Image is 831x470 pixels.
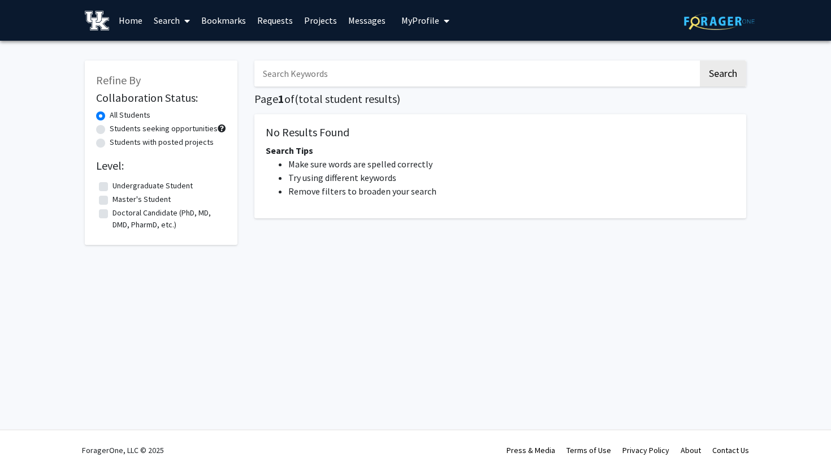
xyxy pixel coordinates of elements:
label: Master's Student [112,193,171,205]
a: Privacy Policy [622,445,669,455]
span: My Profile [401,15,439,26]
li: Make sure words are spelled correctly [288,157,735,171]
div: ForagerOne, LLC © 2025 [82,430,164,470]
a: Press & Media [507,445,555,455]
a: Search [148,1,196,40]
h5: No Results Found [266,126,735,139]
label: All Students [110,109,150,121]
button: Search [700,61,746,87]
img: ForagerOne Logo [684,12,755,30]
a: Requests [252,1,298,40]
h2: Level: [96,159,226,173]
span: 1 [278,92,284,106]
img: University of Kentucky Logo [85,11,109,31]
a: Bookmarks [196,1,252,40]
label: Students seeking opportunities [110,123,218,135]
h1: Page of ( total student results) [254,92,746,106]
label: Undergraduate Student [112,180,193,192]
nav: Page navigation [254,230,746,256]
li: Try using different keywords [288,171,735,184]
a: Messages [343,1,391,40]
li: Remove filters to broaden your search [288,184,735,198]
iframe: Chat [8,419,48,462]
a: About [681,445,701,455]
h2: Collaboration Status: [96,91,226,105]
span: Search Tips [266,145,313,156]
a: Projects [298,1,343,40]
span: Refine By [96,73,141,87]
input: Search Keywords [254,61,698,87]
a: Terms of Use [566,445,611,455]
a: Contact Us [712,445,749,455]
label: Students with posted projects [110,136,214,148]
a: Home [113,1,148,40]
label: Doctoral Candidate (PhD, MD, DMD, PharmD, etc.) [112,207,223,231]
